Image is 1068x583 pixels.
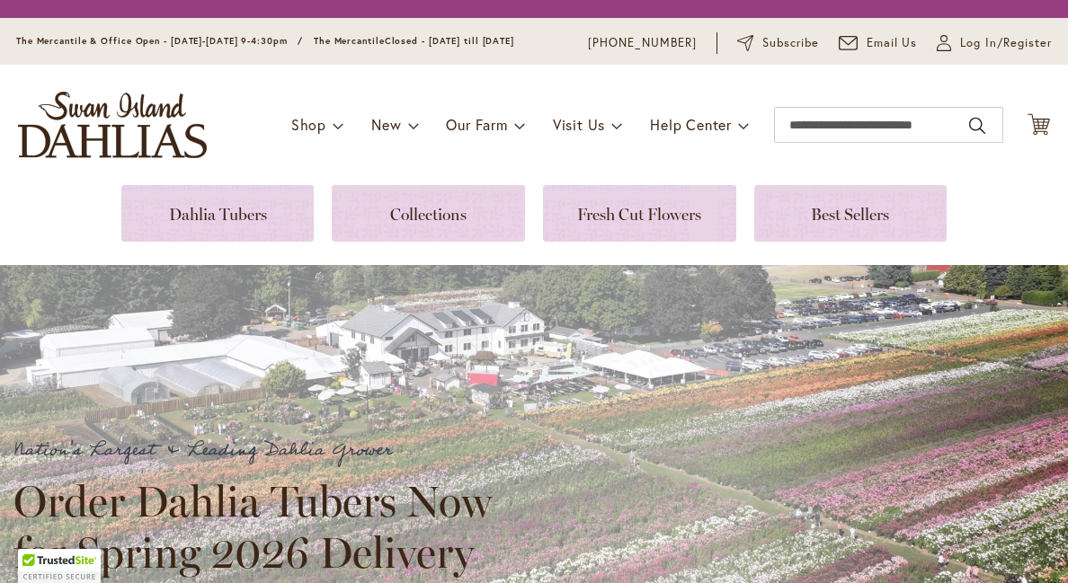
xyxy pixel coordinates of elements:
span: The Mercantile & Office Open - [DATE]-[DATE] 9-4:30pm / The Mercantile [16,35,385,47]
span: New [371,115,401,134]
a: Log In/Register [937,34,1052,52]
span: Visit Us [553,115,605,134]
a: [PHONE_NUMBER] [588,34,697,52]
a: Email Us [839,34,918,52]
span: Closed - [DATE] till [DATE] [385,35,514,47]
span: Our Farm [446,115,507,134]
span: Log In/Register [960,34,1052,52]
h2: Order Dahlia Tubers Now for Spring 2026 Delivery [13,476,508,577]
span: Subscribe [762,34,819,52]
a: Subscribe [737,34,819,52]
span: Email Us [867,34,918,52]
span: Shop [291,115,326,134]
span: Help Center [650,115,732,134]
p: Nation's Largest & Leading Dahlia Grower [13,436,508,465]
button: Search [969,111,985,140]
a: store logo [18,92,207,158]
